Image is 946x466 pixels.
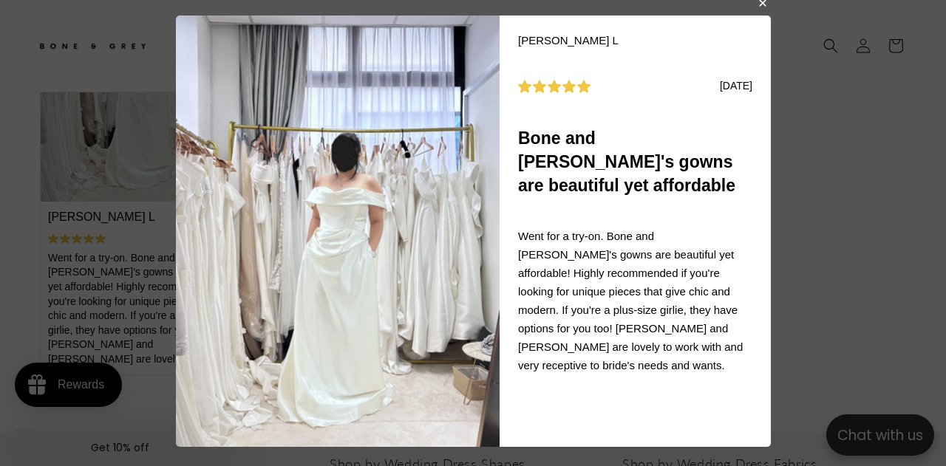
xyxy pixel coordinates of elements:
button: Write a review [774,27,872,52]
div: Went for a try-on. Bone and [PERSON_NAME]'s gowns are beautiful yet affordable! Highly recommende... [518,226,752,374]
div: [PERSON_NAME] L [11,360,118,377]
div: Bone and [PERSON_NAME]'s gowns are beautiful yet affordable [518,126,752,197]
img: 4306344 [4,80,209,353]
div: [PERSON_NAME] L [518,34,619,47]
div: [DATE] [171,360,202,377]
div: [DATE] [719,79,752,94]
